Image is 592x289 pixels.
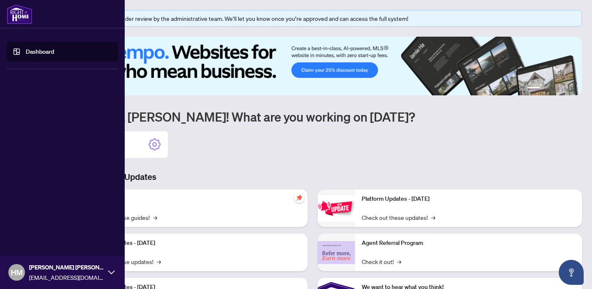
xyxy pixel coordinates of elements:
div: Your profile is currently under review by the administrative team. We’ll let you know once you’re... [58,14,577,23]
p: Platform Updates - [DATE] [362,194,575,204]
button: 4 [557,87,560,90]
a: Check it out!→ [362,257,401,266]
button: 1 [527,87,540,90]
img: Agent Referral Program [318,241,355,264]
button: 2 [544,87,547,90]
span: [PERSON_NAME] [PERSON_NAME] [29,263,104,272]
p: Platform Updates - [DATE] [87,239,301,248]
h1: Welcome back [PERSON_NAME]! What are you working on [DATE]? [43,109,582,125]
a: Check out these updates!→ [362,213,435,222]
span: HM [11,267,22,278]
p: Agent Referral Program [362,239,575,248]
span: → [153,213,157,222]
img: logo [7,4,32,24]
span: [EMAIL_ADDRESS][DOMAIN_NAME] [29,273,104,282]
img: Platform Updates - June 23, 2025 [318,195,355,222]
a: Dashboard [26,48,54,55]
button: 6 [570,87,574,90]
span: → [431,213,435,222]
h3: Brokerage & Industry Updates [43,171,582,183]
span: → [157,257,161,266]
span: → [397,257,401,266]
span: pushpin [294,193,304,203]
button: Open asap [559,260,584,285]
button: 3 [550,87,554,90]
p: Self-Help [87,194,301,204]
img: Slide 0 [43,37,582,95]
button: 5 [564,87,567,90]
